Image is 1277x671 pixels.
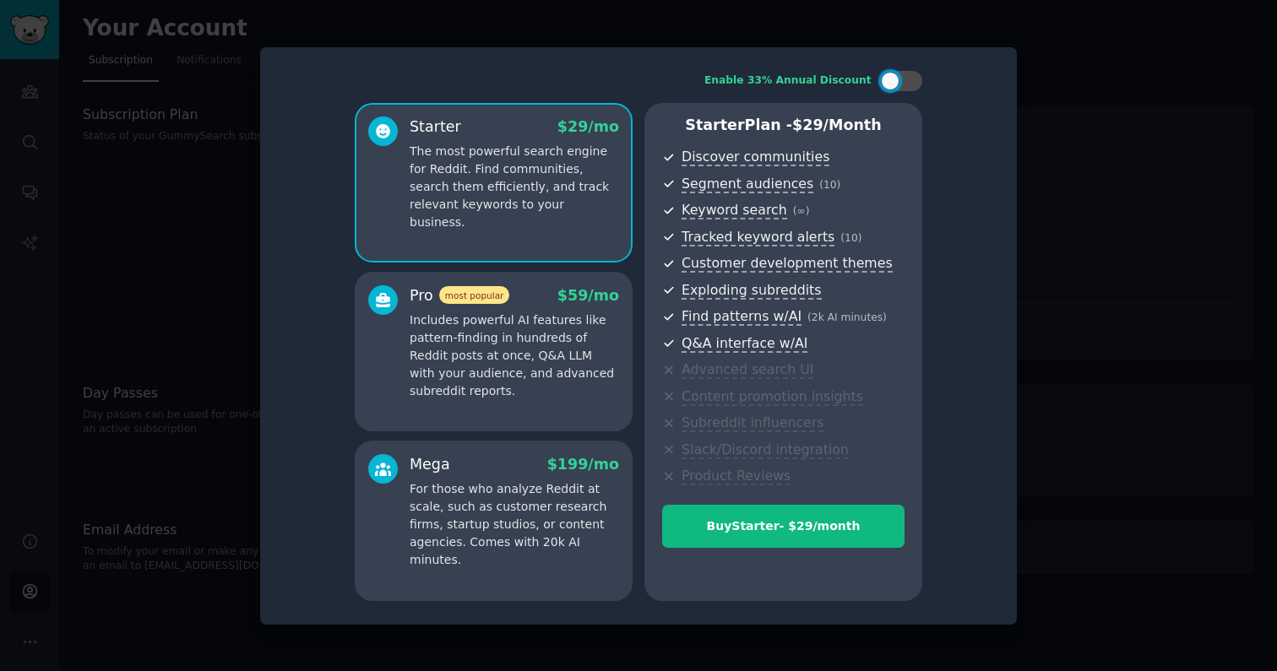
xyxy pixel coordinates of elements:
div: Starter [410,116,461,138]
span: $ 29 /mo [557,118,619,135]
span: ( 2k AI minutes ) [807,311,887,323]
span: most popular [439,286,510,304]
p: For those who analyze Reddit at scale, such as customer research firms, startup studios, or conte... [410,480,619,569]
span: $ 29 /month [792,116,882,133]
span: ( ∞ ) [793,205,810,217]
span: Keyword search [682,202,787,219]
div: Buy Starter - $ 29 /month [663,517,904,535]
span: Subreddit influencers [682,414,823,432]
p: Starter Plan - [662,115,905,136]
span: Content promotion insights [682,388,863,406]
span: ( 10 ) [840,232,861,244]
span: Discover communities [682,149,829,166]
span: Advanced search UI [682,361,813,379]
div: Pro [410,285,509,306]
p: Includes powerful AI features like pattern-finding in hundreds of Reddit posts at once, Q&A LLM w... [410,311,619,400]
p: The most powerful search engine for Reddit. Find communities, search them efficiently, and track ... [410,143,619,231]
span: Customer development themes [682,255,893,273]
div: Mega [410,454,450,475]
span: Product Reviews [682,468,791,485]
span: Find patterns w/AI [682,308,802,326]
span: Q&A interface w/AI [682,335,807,353]
button: BuyStarter- $29/month [662,505,905,548]
span: $ 59 /mo [557,287,619,304]
span: Slack/Discord integration [682,441,849,459]
span: Exploding subreddits [682,282,821,300]
span: Segment audiences [682,176,813,193]
div: Enable 33% Annual Discount [704,73,872,89]
span: ( 10 ) [819,179,840,191]
span: $ 199 /mo [547,456,619,473]
span: Tracked keyword alerts [682,229,834,246]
